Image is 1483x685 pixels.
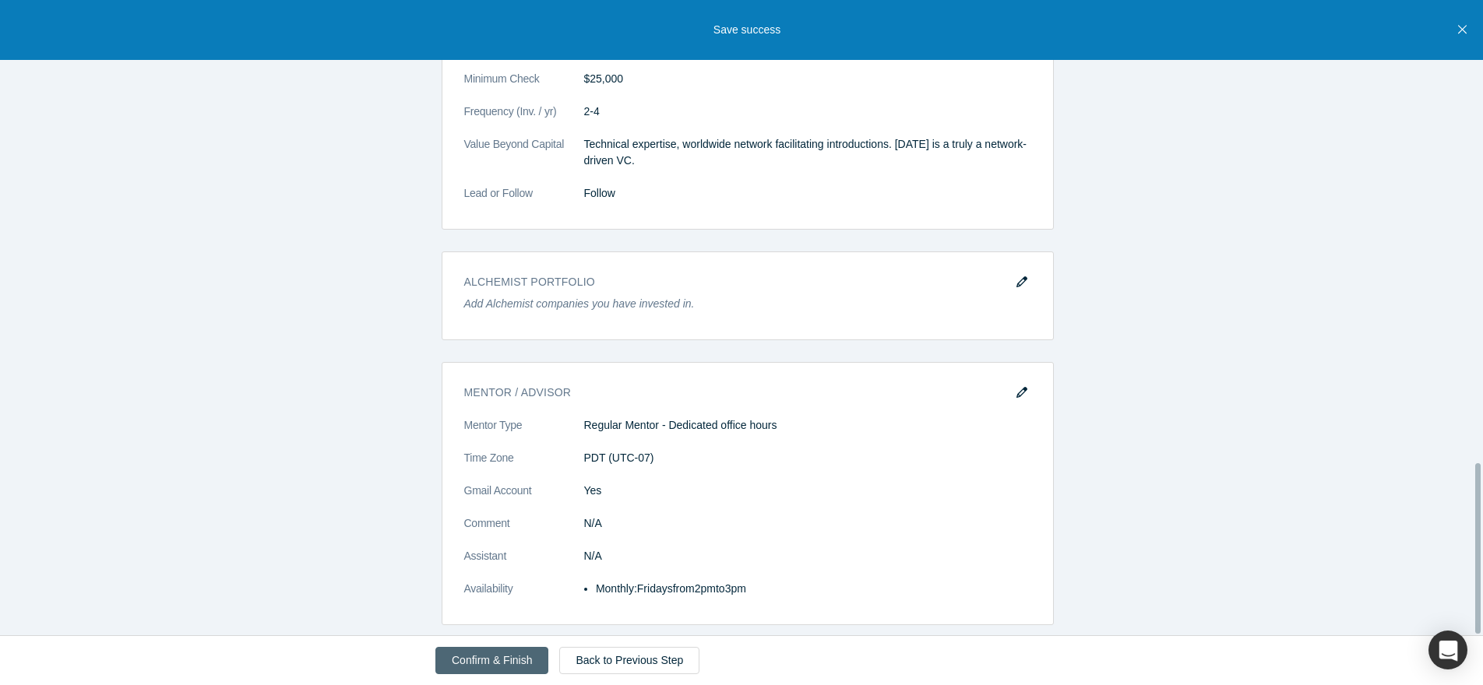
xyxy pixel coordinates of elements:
[584,515,1031,532] dd: N/A
[464,296,1031,312] p: Add Alchemist companies you have invested in.
[464,581,584,613] dt: Availability
[584,104,1031,120] dd: 2-4
[435,647,548,674] button: Confirm & Finish
[464,136,584,185] dt: Value Beyond Capital
[464,548,584,581] dt: Assistant
[6,29,220,40] div: Log Out
[464,274,1009,290] h3: Alchemist Portfolio
[559,647,699,674] a: Back to Previous Step
[6,6,113,26] img: logo
[464,104,584,136] dt: Frequency (Inv. / yr)
[464,71,584,104] dt: Minimum Check
[464,417,584,450] dt: Mentor Type
[6,107,227,121] div: Number of US Employees
[584,417,1031,434] dd: Regular Mentor - Dedicated office hours
[6,93,72,107] img: employees
[596,581,1031,597] li: Monthly: Fridays from 2pm to 3pm
[464,515,584,548] dt: Comment
[464,385,1009,401] h3: Mentor / Advisor
[584,450,1031,466] dd: PDT (UTC-07)
[6,107,227,135] a: Number of US Employees 423
[584,548,1031,564] dd: N/A
[464,185,584,218] dt: Lead or Follow
[584,136,1031,169] p: Technical expertise, worldwide network facilitating introductions. [DATE] is a truly a network-dr...
[464,483,584,515] dt: Gmail Account
[584,185,1031,202] dd: Follow
[464,450,584,483] dt: Time Zone
[713,22,780,38] p: Save success
[584,483,1031,499] dd: Yes
[584,71,1031,87] dd: $25,000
